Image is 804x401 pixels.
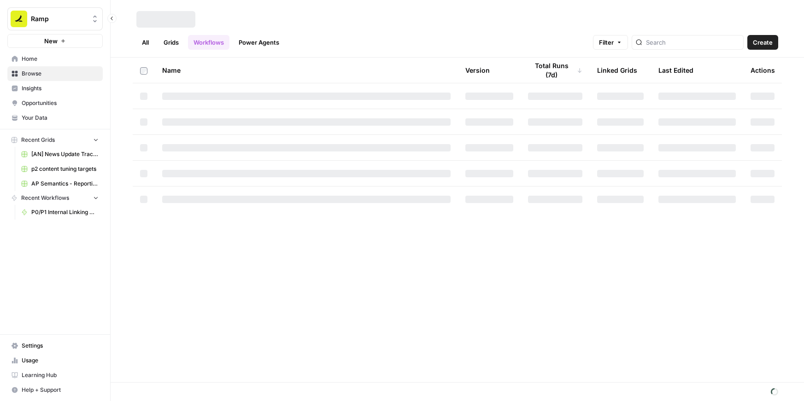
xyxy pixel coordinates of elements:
button: Create [747,35,778,50]
span: Home [22,55,99,63]
button: Help + Support [7,383,103,397]
div: Linked Grids [597,58,637,83]
a: All [136,35,154,50]
a: AP Semantics - Reporting [17,176,103,191]
a: Grids [158,35,184,50]
button: Filter [593,35,628,50]
button: Workspace: Ramp [7,7,103,30]
a: Home [7,52,103,66]
span: AP Semantics - Reporting [31,180,99,188]
span: Your Data [22,114,99,122]
span: Learning Hub [22,371,99,379]
a: Opportunities [7,96,103,110]
span: Insights [22,84,99,93]
span: Settings [22,342,99,350]
a: Settings [7,338,103,353]
span: Filter [599,38,614,47]
a: p2 content tuning targets [17,162,103,176]
span: Browse [22,70,99,78]
span: P0/P1 Internal Linking Workflow [31,208,99,216]
div: Total Runs (7d) [528,58,582,83]
a: Workflows [188,35,229,50]
a: Your Data [7,110,103,125]
span: Opportunities [22,99,99,107]
span: New [44,36,58,46]
a: Power Agents [233,35,285,50]
span: [AN] News Update Tracker [31,150,99,158]
a: Insights [7,81,103,96]
div: Name [162,58,451,83]
button: New [7,34,103,48]
a: Usage [7,353,103,368]
a: Browse [7,66,103,81]
a: P0/P1 Internal Linking Workflow [17,205,103,220]
img: Ramp Logo [11,11,27,27]
div: Last Edited [658,58,693,83]
input: Search [646,38,739,47]
a: [AN] News Update Tracker [17,147,103,162]
span: Usage [22,356,99,365]
div: Version [465,58,490,83]
span: Help + Support [22,386,99,394]
div: Actions [751,58,775,83]
span: p2 content tuning targets [31,165,99,173]
span: Create [753,38,773,47]
span: Recent Workflows [21,194,69,202]
button: Recent Grids [7,133,103,147]
button: Recent Workflows [7,191,103,205]
a: Learning Hub [7,368,103,383]
span: Recent Grids [21,136,55,144]
span: Ramp [31,14,87,23]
